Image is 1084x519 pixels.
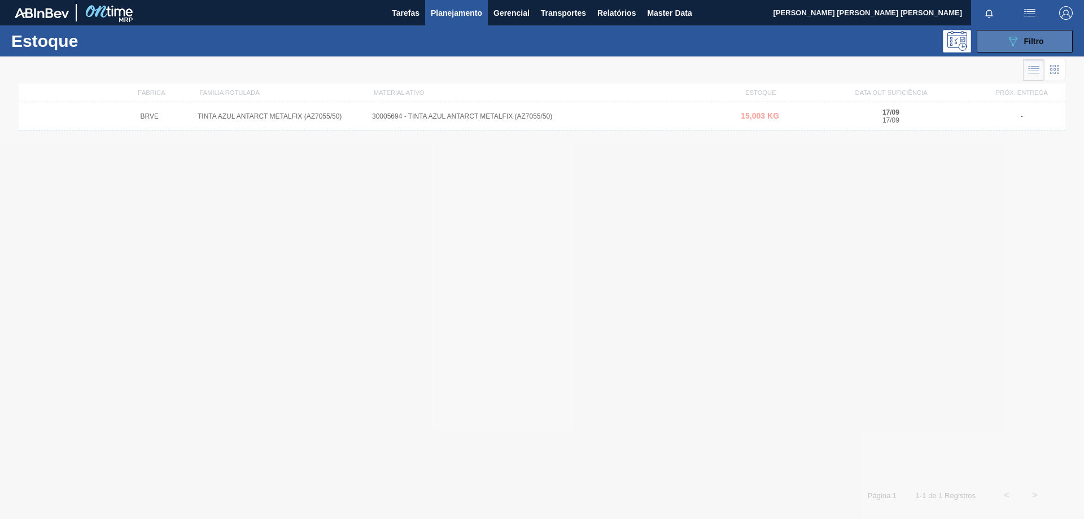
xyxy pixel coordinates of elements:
div: Pogramando: nenhum usuário selecionado [943,30,971,53]
img: TNhmsLtSVTkK8tSr43FrP2fwEKptu5GPRR3wAAAABJRU5ErkJggg== [15,8,69,18]
span: Transportes [541,6,586,20]
span: Master Data [647,6,692,20]
h1: Estoque [11,34,180,47]
img: userActions [1023,6,1037,20]
span: Filtro [1024,37,1044,46]
span: Tarefas [392,6,419,20]
img: Logout [1059,6,1073,20]
button: Filtro [977,30,1073,53]
span: Relatórios [597,6,636,20]
button: Notificações [971,5,1007,21]
span: Planejamento [431,6,482,20]
span: Gerencial [493,6,530,20]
